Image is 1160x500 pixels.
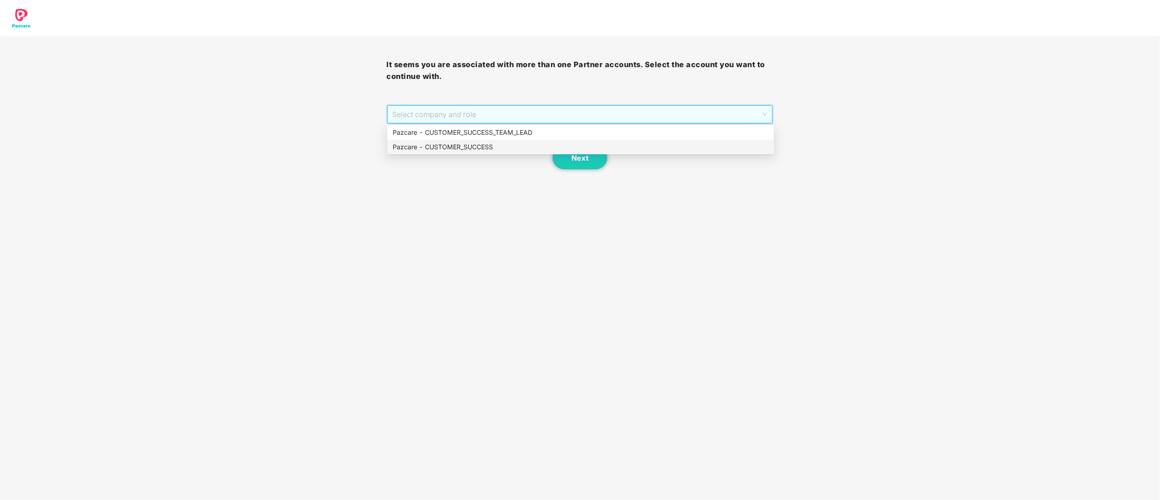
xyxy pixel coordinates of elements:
[571,154,589,162] span: Next
[387,140,774,154] div: Pazcare - CUSTOMER_SUCCESS
[393,127,769,137] div: Pazcare - CUSTOMER_SUCCESS_TEAM_LEAD
[387,125,774,140] div: Pazcare - CUSTOMER_SUCCESS_TEAM_LEAD
[553,147,607,169] button: Next
[387,59,774,82] h3: It seems you are associated with more than one Partner accounts. Select the account you want to c...
[393,106,768,123] span: Select company and role
[393,142,769,152] div: Pazcare - CUSTOMER_SUCCESS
